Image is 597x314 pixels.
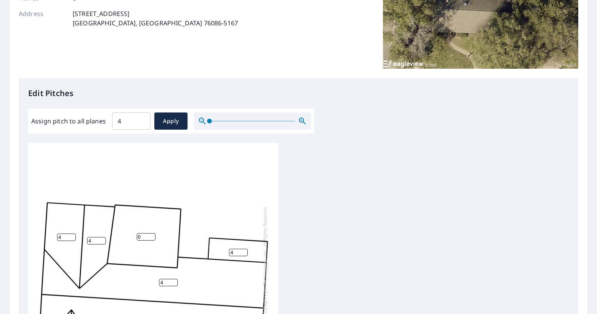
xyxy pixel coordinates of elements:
p: [STREET_ADDRESS] [GEOGRAPHIC_DATA], [GEOGRAPHIC_DATA] 76086-5167 [73,9,238,28]
button: Apply [154,112,188,130]
p: Edit Pitches [28,87,569,99]
label: Assign pitch to all planes [31,116,106,126]
input: 00.0 [112,110,150,132]
p: Address [19,9,66,28]
span: Apply [161,116,181,126]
